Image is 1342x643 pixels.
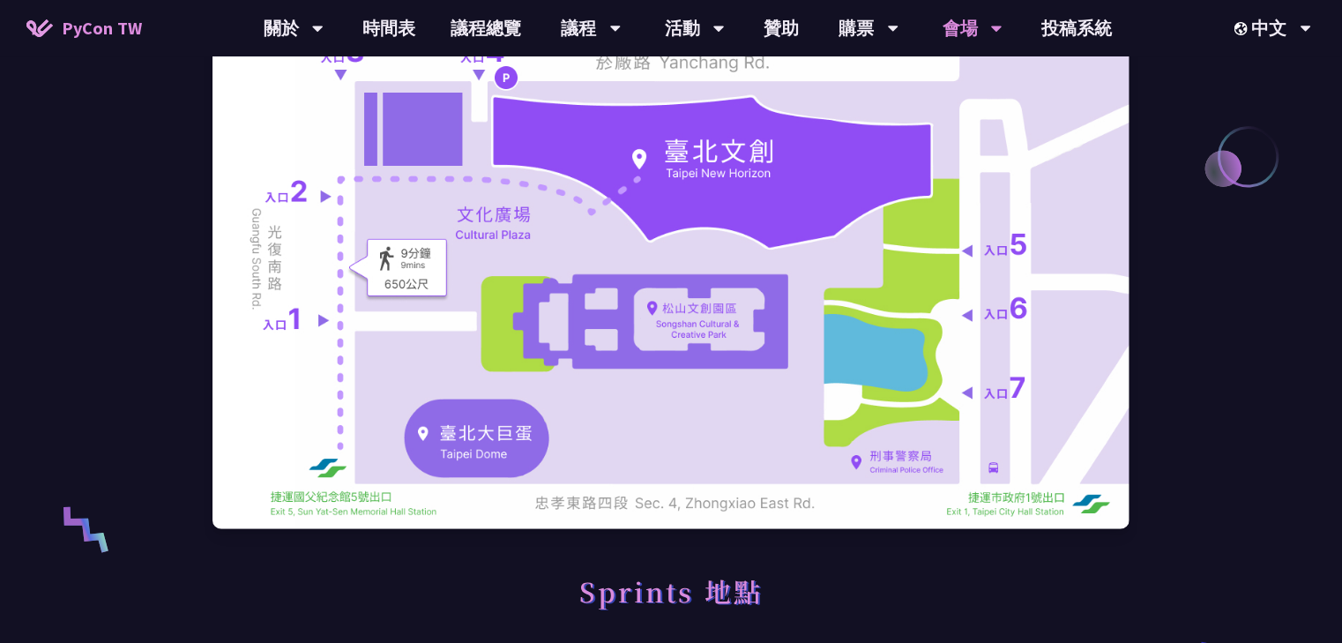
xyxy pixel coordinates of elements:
[62,15,142,41] span: PyCon TW
[579,564,763,617] h1: Sprints 地點
[9,6,160,50] a: PyCon TW
[1234,22,1252,35] img: Locale Icon
[26,19,53,37] img: Home icon of PyCon TW 2025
